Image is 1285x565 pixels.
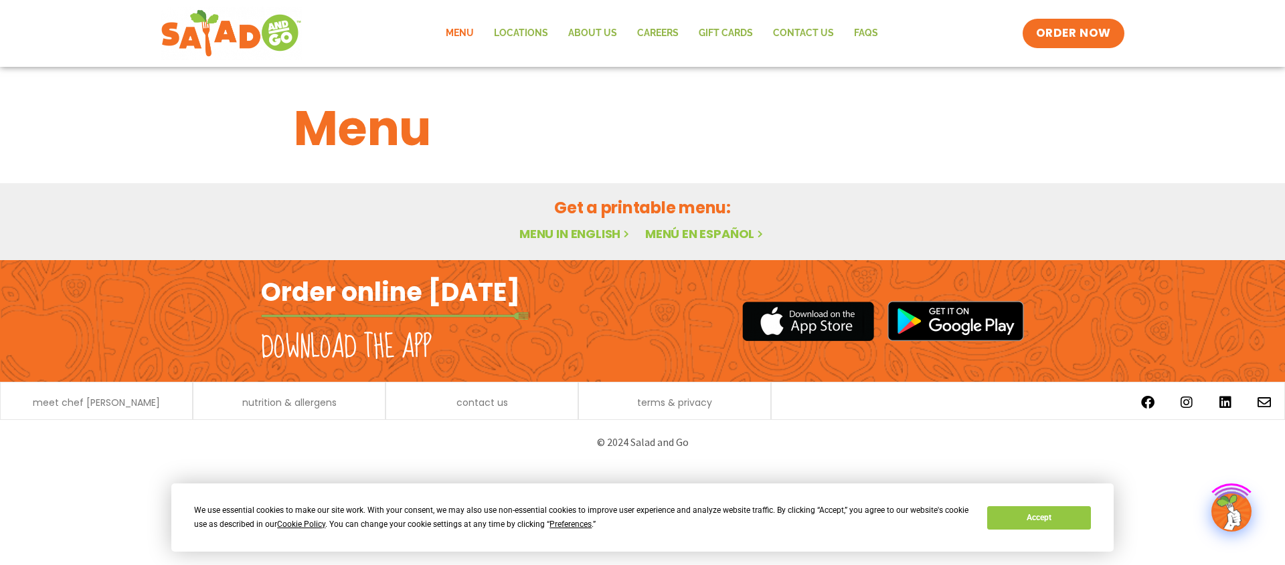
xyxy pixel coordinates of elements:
a: Careers [627,18,689,49]
span: Preferences [549,520,592,529]
a: Menú en español [645,225,766,242]
h1: Menu [294,92,991,164]
a: ORDER NOW [1023,19,1124,48]
button: Accept [987,506,1090,530]
img: fork [261,312,529,320]
a: contact us [456,398,508,407]
a: GIFT CARDS [689,18,763,49]
a: terms & privacy [637,398,712,407]
div: Cookie Consent Prompt [171,483,1114,552]
img: appstore [742,300,874,343]
div: We use essential cookies to make our site work. With your consent, we may also use non-essential ... [194,503,971,532]
img: google_play [887,301,1024,341]
span: ORDER NOW [1036,25,1111,41]
a: Locations [484,18,558,49]
p: © 2024 Salad and Go [268,433,1017,451]
nav: Menu [436,18,888,49]
a: Menu [436,18,484,49]
a: Contact Us [763,18,844,49]
a: nutrition & allergens [242,398,337,407]
a: Menu in English [519,225,632,242]
h2: Download the app [261,329,432,366]
h2: Get a printable menu: [294,196,991,219]
img: new-SAG-logo-768×292 [161,7,302,60]
a: meet chef [PERSON_NAME] [33,398,160,407]
a: About Us [558,18,627,49]
a: FAQs [844,18,888,49]
h2: Order online [DATE] [261,275,520,308]
span: Cookie Policy [277,520,325,529]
